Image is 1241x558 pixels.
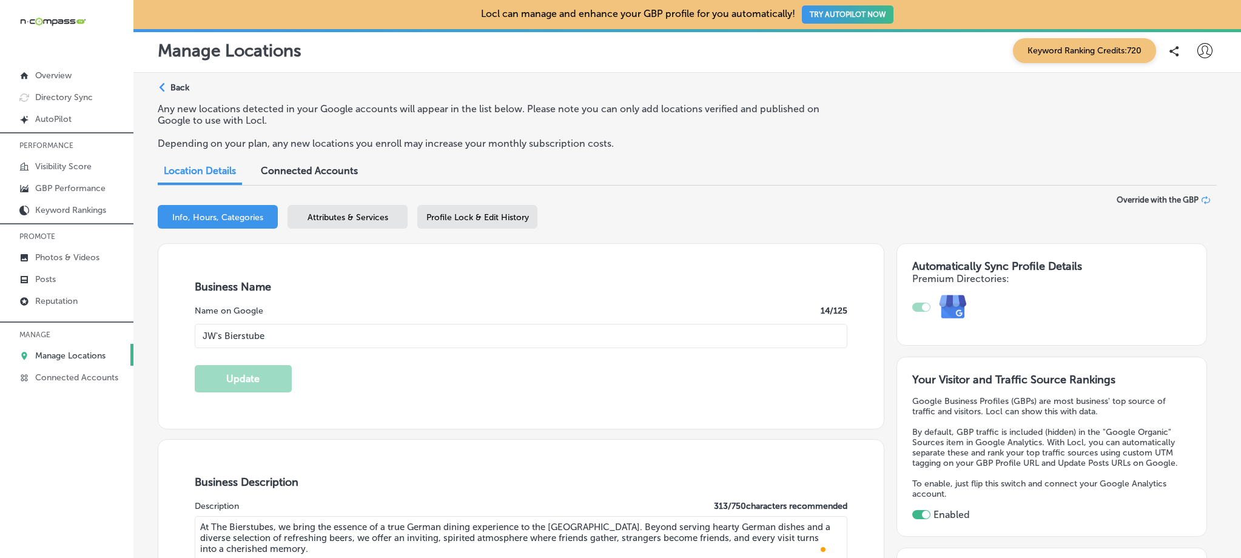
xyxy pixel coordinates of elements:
[195,280,847,294] h3: Business Name
[912,396,1191,417] p: Google Business Profiles (GBPs) are most business' top source of traffic and visitors. Locl can s...
[261,165,358,176] span: Connected Accounts
[195,476,847,489] h3: Business Description
[1117,195,1199,204] span: Override with the GBP
[933,509,970,520] label: Enabled
[35,183,106,193] p: GBP Performance
[158,138,846,149] p: Depending on your plan, any new locations you enroll may increase your monthly subscription costs.
[35,372,118,383] p: Connected Accounts
[35,70,72,81] p: Overview
[19,16,86,27] img: 660ab0bf-5cc7-4cb8-ba1c-48b5ae0f18e60NCTV_CLogo_TV_Black_-500x88.png
[195,365,292,392] button: Update
[35,205,106,215] p: Keyword Rankings
[170,82,189,93] p: Back
[158,103,846,126] p: Any new locations detected in your Google accounts will appear in the list below. Please note you...
[172,212,263,223] span: Info, Hours, Categories
[930,284,976,330] img: e7ababfa220611ac49bdb491a11684a6.png
[195,324,847,348] input: Enter Location Name
[35,161,92,172] p: Visibility Score
[35,114,72,124] p: AutoPilot
[426,212,529,223] span: Profile Lock & Edit History
[1013,38,1156,63] span: Keyword Ranking Credits: 720
[821,306,847,316] label: 14 /125
[164,165,236,176] span: Location Details
[35,351,106,361] p: Manage Locations
[158,41,301,61] p: Manage Locations
[308,212,388,223] span: Attributes & Services
[35,274,56,284] p: Posts
[912,479,1191,499] p: To enable, just flip this switch and connect your Google Analytics account.
[912,273,1191,284] h4: Premium Directories:
[35,252,99,263] p: Photos & Videos
[912,427,1191,468] p: By default, GBP traffic is included (hidden) in the "Google Organic" Sources item in Google Analy...
[802,5,893,24] button: TRY AUTOPILOT NOW
[912,373,1191,386] h3: Your Visitor and Traffic Source Rankings
[912,260,1191,273] h3: Automatically Sync Profile Details
[195,501,239,511] label: Description
[714,501,847,511] label: 313 / 750 characters recommended
[35,296,78,306] p: Reputation
[195,306,263,316] label: Name on Google
[35,92,93,103] p: Directory Sync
